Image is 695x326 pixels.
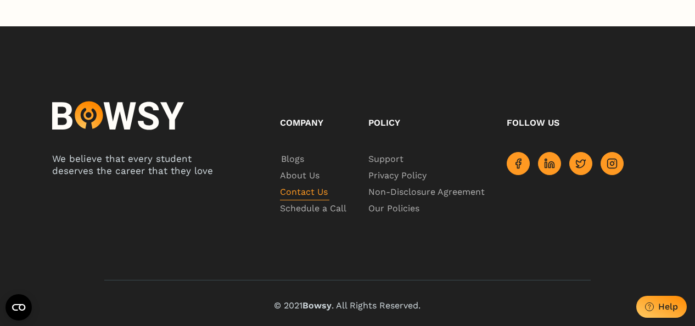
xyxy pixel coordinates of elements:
[368,184,485,200] a: Non-Disclosure Agreement
[507,117,559,128] span: Follow us
[274,300,421,311] span: © 2021 . All Rights Reserved.
[280,151,305,167] span: Blogs
[280,200,346,217] a: Schedule a Call
[368,200,421,217] span: Our Policies
[280,117,323,128] span: Company
[636,296,687,318] button: Help
[280,184,329,200] span: Contact Us
[280,184,346,200] a: Contact Us
[302,300,332,311] span: Bowsy
[52,153,213,176] span: We believe that every student deserves the career that they love
[368,167,485,184] a: Privacy Policy
[368,117,400,128] span: Policy
[52,100,184,131] img: logo
[658,301,678,312] div: Help
[280,167,321,184] span: About Us
[368,167,429,184] span: Privacy Policy
[5,294,32,321] button: Open CMP widget
[368,151,404,167] span: Support
[368,151,485,167] a: Support
[280,167,346,184] a: About Us
[280,151,346,167] a: Blogs
[368,200,485,217] a: Our Policies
